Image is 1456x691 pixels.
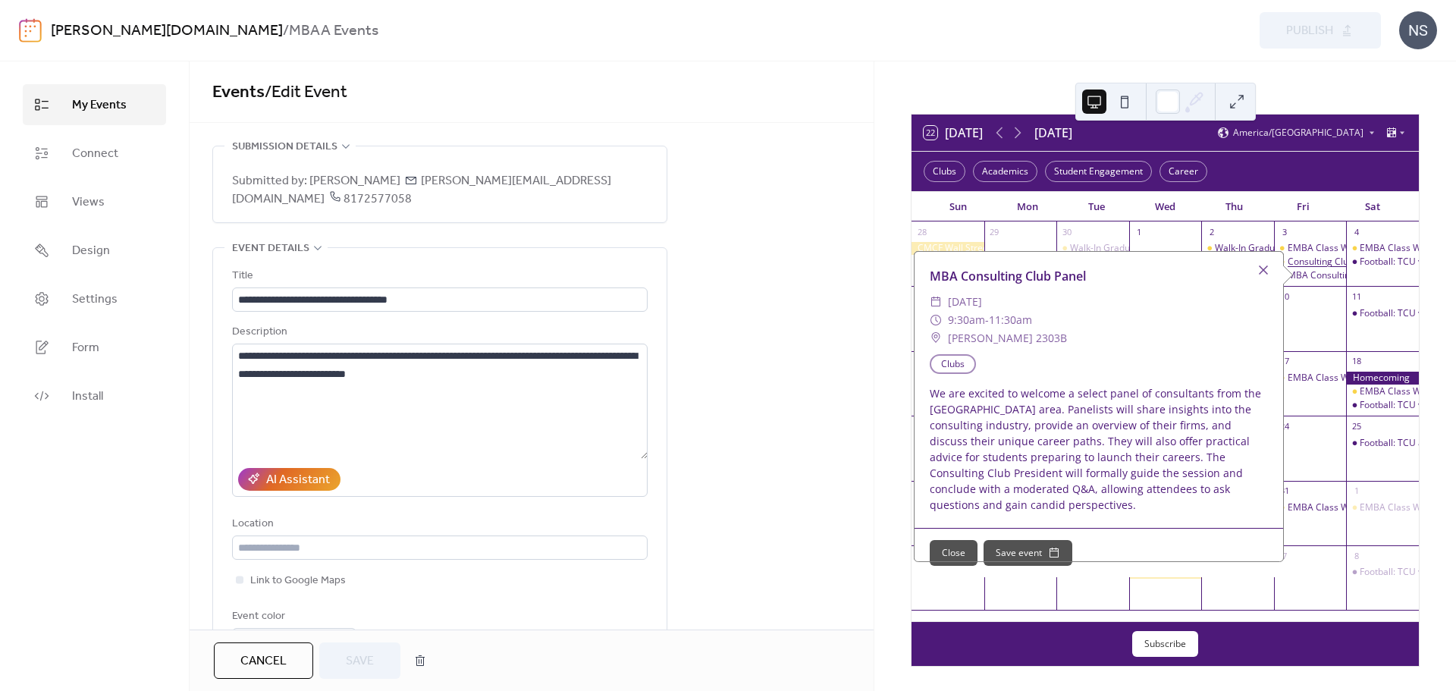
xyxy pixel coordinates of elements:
div: Football: TCU at WVU [1346,437,1419,450]
div: Football: TCU vs ISU [1346,566,1419,579]
button: Close [930,540,977,566]
div: Consulting Club Panel [1288,256,1379,269]
div: NS [1399,11,1437,49]
div: Wed [1131,192,1200,222]
span: 9:30am [948,311,985,329]
div: AI Assistant [266,471,330,489]
span: Views [72,193,105,212]
div: MBA Consulting Club Panel [1274,269,1347,282]
div: 30 [1061,226,1072,237]
div: Tue [1062,192,1131,222]
div: Event color [232,608,353,626]
a: Install [23,375,166,416]
span: Cancel [240,652,287,671]
div: 3 [1279,226,1290,237]
span: America/[GEOGRAPHIC_DATA] [1233,128,1363,137]
div: Football: TCU vs KSU [1360,307,1447,320]
div: 2 [1206,226,1217,237]
div: Homecoming [1346,372,1419,385]
div: Description [232,323,645,341]
span: 11:30am [989,311,1032,329]
div: Location [232,515,645,533]
div: Thu [1200,192,1269,222]
div: EMBA Class Weekend [1360,242,1452,255]
span: Submitted by: [PERSON_NAME] [PERSON_NAME][EMAIL_ADDRESS][DOMAIN_NAME] [232,172,648,209]
div: MBA Consulting Club Panel [915,267,1283,285]
div: Football: TCU vs BU [1360,399,1442,412]
span: Design [72,242,110,260]
div: ​ [930,293,942,311]
div: EMBA Class Weekend [1288,501,1380,514]
button: Subscribe [1132,631,1198,657]
div: 18 [1351,356,1362,367]
span: Settings [72,291,118,309]
div: 1 [1134,226,1145,237]
a: Design [23,230,166,271]
a: Form [23,327,166,368]
div: Fri [1269,192,1338,222]
span: [PERSON_NAME] 2303B [948,329,1067,347]
a: Settings [23,278,166,319]
div: EMBA Class Weekend [1274,501,1347,514]
span: [DATE] [948,293,982,311]
button: AI Assistant [238,468,340,491]
b: MBAA Events [289,17,378,46]
div: EMBA Class Weekend [1288,242,1380,255]
div: EMBA Class Weekend [1360,501,1452,514]
span: / Edit Event [265,76,347,109]
button: Save event [984,540,1072,566]
span: Link to Google Maps [250,572,346,590]
div: Clubs [924,161,965,182]
a: Events [212,76,265,109]
div: 28 [916,226,927,237]
div: ​ [930,329,942,347]
div: Walk-In Graduate Advising (Virtual) [1056,242,1129,255]
div: Mon [993,192,1062,222]
div: EMBA Class Weekend [1274,372,1347,385]
div: 8 [1351,550,1362,561]
a: My Events [23,84,166,125]
div: Sat [1338,192,1407,222]
div: 4 [1351,226,1362,237]
div: Title [232,267,645,285]
span: Connect [72,145,118,163]
div: Consulting Club Panel [1274,256,1347,269]
a: Connect [23,133,166,174]
span: Event details [232,240,309,258]
div: Walk-In Graduate Advising (Virtual) [1070,242,1217,255]
div: EMBA Class Weekend [1346,242,1419,255]
span: 8172577058 [325,187,412,211]
div: 29 [989,226,1000,237]
div: EMBA Class Weekend [1288,372,1380,385]
div: 11 [1351,291,1362,302]
div: 1 [1351,485,1362,497]
div: Sun [924,192,993,222]
div: Football: TCU vs CU [1360,256,1442,269]
div: Football: TCU vs KSU [1346,307,1419,320]
div: Career [1159,161,1207,182]
div: [DATE] [1034,124,1072,142]
div: EMBA Class Weekend [1360,385,1452,398]
div: MBA Consulting Club Panel [1288,269,1402,282]
div: CMCF Wall Street Prep [912,242,984,255]
div: ​ [930,311,942,329]
div: We are excited to welcome a select panel of consultants from the [GEOGRAPHIC_DATA] area. Panelist... [915,385,1283,513]
div: Football: TCU vs BU [1346,399,1419,412]
div: EMBA Class Weekend [1274,242,1347,255]
div: EMBA Class Weekend [1346,501,1419,514]
div: Student Engagement [1045,161,1152,182]
div: Football: TCU vs CU [1346,256,1419,269]
img: logo [19,18,42,42]
div: Football: TCU at WVU [1360,437,1449,450]
div: Academics [973,161,1037,182]
div: Walk-In Graduate Advising (Virtual) [1215,242,1362,255]
a: [PERSON_NAME][DOMAIN_NAME] [51,17,283,46]
div: 25 [1351,420,1362,432]
a: Views [23,181,166,222]
button: 22[DATE] [918,122,988,143]
button: Cancel [214,642,313,679]
b: / [283,17,289,46]
div: EMBA Class Weekend [1346,385,1419,398]
span: - [985,311,989,329]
